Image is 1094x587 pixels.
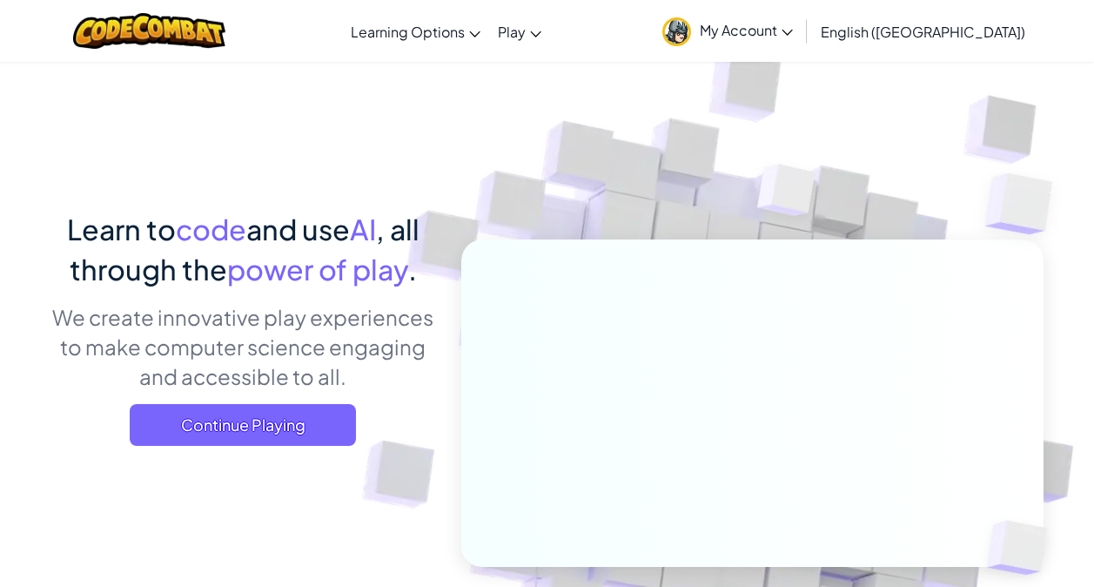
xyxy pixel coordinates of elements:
a: My Account [654,3,802,58]
span: Learning Options [351,23,465,41]
span: My Account [700,21,793,39]
img: CodeCombat logo [73,13,225,49]
span: . [408,252,417,287]
span: code [176,212,246,246]
a: Continue Playing [130,404,356,446]
a: Play [489,8,550,55]
span: English ([GEOGRAPHIC_DATA]) [821,23,1025,41]
span: AI [350,212,376,246]
p: We create innovative play experiences to make computer science engaging and accessible to all. [51,302,435,391]
a: English ([GEOGRAPHIC_DATA]) [812,8,1034,55]
span: and use [246,212,350,246]
img: avatar [662,17,691,46]
span: Learn to [67,212,176,246]
img: Overlap cubes [724,130,849,260]
a: Learning Options [342,8,489,55]
span: Play [498,23,526,41]
span: power of play [227,252,408,287]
